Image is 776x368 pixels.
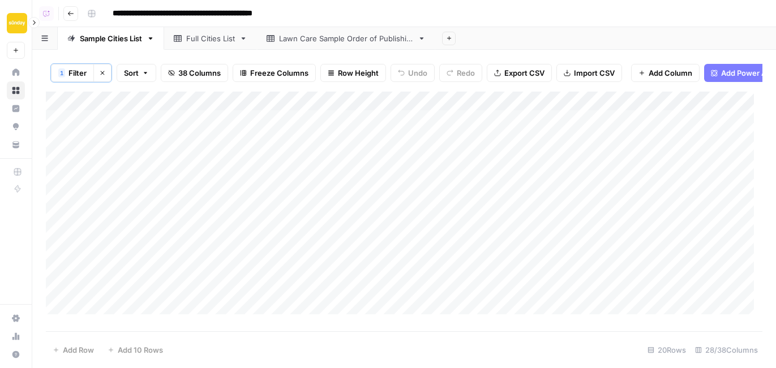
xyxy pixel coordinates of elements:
[439,64,482,82] button: Redo
[60,68,63,77] span: 1
[7,118,25,136] a: Opportunities
[46,341,101,359] button: Add Row
[63,344,94,356] span: Add Row
[279,33,413,44] div: Lawn Care Sample Order of Publishing
[7,345,25,363] button: Help + Support
[457,67,475,79] span: Redo
[574,67,615,79] span: Import CSV
[691,341,762,359] div: 28/38 Columns
[408,67,427,79] span: Undo
[101,341,170,359] button: Add 10 Rows
[556,64,622,82] button: Import CSV
[233,64,316,82] button: Freeze Columns
[68,67,87,79] span: Filter
[80,33,142,44] div: Sample Cities List
[7,136,25,154] a: Your Data
[391,64,435,82] button: Undo
[118,344,163,356] span: Add 10 Rows
[7,309,25,327] a: Settings
[7,13,27,33] img: Sunday Lawn Care Logo
[7,99,25,118] a: Insights
[257,27,435,50] a: Lawn Care Sample Order of Publishing
[51,64,93,82] button: 1Filter
[320,64,386,82] button: Row Height
[338,67,379,79] span: Row Height
[504,67,545,79] span: Export CSV
[124,67,139,79] span: Sort
[178,67,221,79] span: 38 Columns
[631,64,700,82] button: Add Column
[7,9,25,37] button: Workspace: Sunday Lawn Care
[186,33,235,44] div: Full Cities List
[7,81,25,99] a: Browse
[7,63,25,81] a: Home
[164,27,257,50] a: Full Cities List
[161,64,228,82] button: 38 Columns
[7,327,25,345] a: Usage
[649,67,692,79] span: Add Column
[117,64,156,82] button: Sort
[58,27,164,50] a: Sample Cities List
[250,67,308,79] span: Freeze Columns
[58,68,65,77] div: 1
[643,341,691,359] div: 20 Rows
[487,64,552,82] button: Export CSV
